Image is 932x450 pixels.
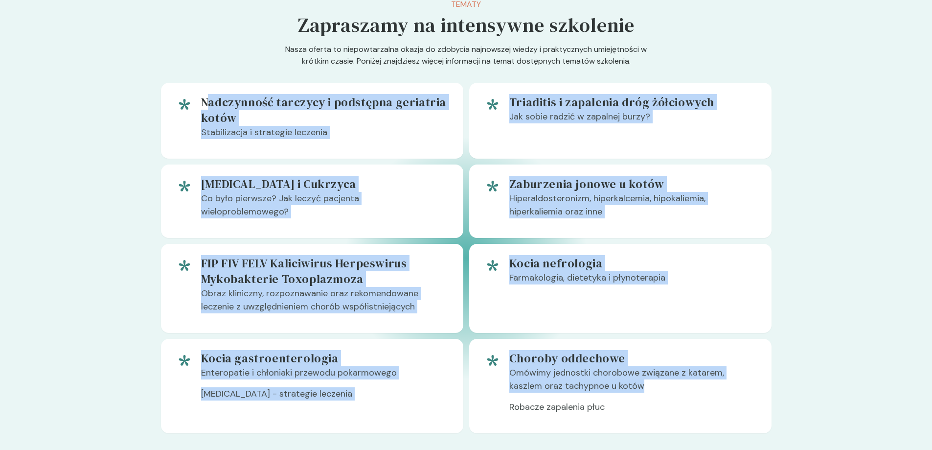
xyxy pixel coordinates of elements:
p: Stabilizacja i strategie leczenia [201,126,448,147]
h5: Triaditis i zapalenia dróg żółciowych [509,95,756,110]
p: Robacze zapalenia płuc [509,401,756,422]
h5: Choroby oddechowe [509,351,756,366]
p: Nasza oferta to niepowtarzalna okazja do zdobycia najnowszej wiedzy i praktycznych umiejętności w... [278,44,654,83]
h5: Nadczynność tarczycy i podstępna geriatria kotów [201,95,448,126]
h5: Kocia nefrologia [509,256,756,271]
p: Enteropatie i chłoniaki przewodu pokarmowego [201,366,448,387]
h5: Kocia gastroenterologia [201,351,448,366]
p: Obraz kliniczny, rozpoznawanie oraz rekomendowane leczenie z uwzględnieniem chorób współistniejących [201,287,448,321]
h5: Zaburzenia jonowe u kotów [509,176,756,192]
p: Co było pierwsze? Jak leczyć pacjenta wieloproblemowego? [201,192,448,226]
h5: [MEDICAL_DATA] i Cukrzyca [201,176,448,192]
p: [MEDICAL_DATA] - strategie leczenia [201,387,448,408]
p: Jak sobie radzić w zapalnej burzy? [509,110,756,131]
p: Farmakologia, dietetyka i płynoterapia [509,271,756,292]
p: Omówimy jednostki chorobowe związane z katarem, kaszlem oraz tachypnoe u kotów [509,366,756,401]
p: Hiperaldosteronizm, hiperkalcemia, hipokaliemia, hiperkaliemia oraz inne [509,192,756,226]
h5: Zapraszamy na intensywne szkolenie [298,10,635,40]
h5: FIP FIV FELV Kaliciwirus Herpeswirus Mykobakterie Toxoplazmoza [201,256,448,287]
